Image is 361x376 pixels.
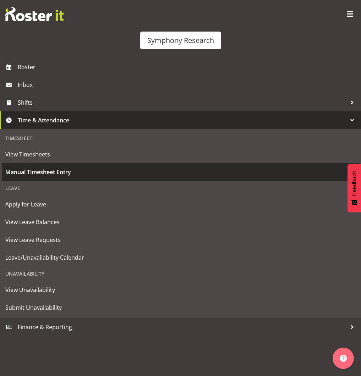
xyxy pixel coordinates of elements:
a: Apply for Leave [2,195,359,213]
span: Submit Unavailability [5,302,356,313]
div: Unavailability [2,266,359,281]
span: Time & Attendance [18,115,347,126]
span: View Leave Balances [5,217,356,227]
a: View Unavailability [2,281,359,299]
img: Rosterit website logo [5,7,64,21]
span: Leave/Unavailability Calendar [5,252,356,263]
a: Submit Unavailability [2,299,359,316]
span: Apply for Leave [5,199,356,210]
div: Timesheet [2,131,359,145]
span: Roster [18,62,357,72]
span: Feedback [351,171,357,196]
span: Finance & Reporting [18,322,347,332]
span: View Leave Requests [5,234,356,245]
a: View Leave Balances [2,213,359,231]
div: Symphony Research [147,35,214,46]
span: View Unavailability [5,284,356,295]
a: Leave/Unavailability Calendar [2,249,359,266]
button: Feedback - Show survey [348,164,361,212]
a: View Leave Requests [2,231,359,249]
span: Manual Timesheet Entry [5,167,356,177]
span: View Timesheets [5,149,356,160]
div: Leave [2,181,359,195]
span: Shifts [18,97,347,108]
a: View Timesheets [2,145,359,163]
span: Inbox [18,79,357,90]
a: Manual Timesheet Entry [2,163,359,181]
img: help-xxl-2.png [340,355,347,362]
